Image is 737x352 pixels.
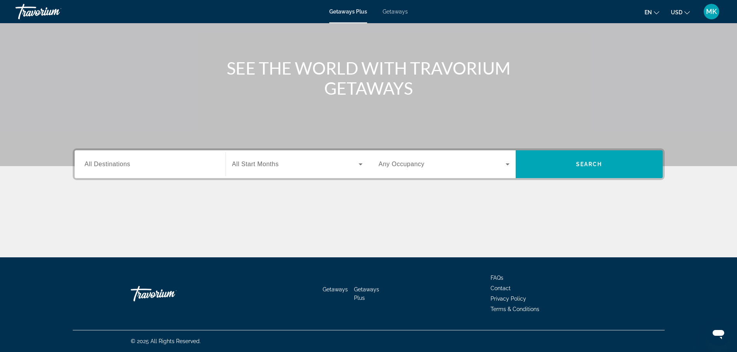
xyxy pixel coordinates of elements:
a: Contact [491,285,511,291]
button: Search [516,150,663,178]
iframe: Button to launch messaging window [706,321,731,346]
button: User Menu [701,3,722,20]
span: © 2025 All Rights Reserved. [131,338,201,344]
a: Privacy Policy [491,296,526,302]
a: Getaways Plus [329,9,367,15]
a: Getaways Plus [354,286,379,301]
span: Any Occupancy [379,161,425,167]
button: Change language [645,7,659,18]
a: FAQs [491,275,503,281]
span: All Start Months [232,161,279,167]
span: en [645,9,652,15]
span: MK [706,8,717,15]
span: USD [671,9,682,15]
a: Travorium [15,2,93,22]
h1: SEE THE WORLD WITH TRAVORIUM GETAWAYS [224,58,514,98]
a: Terms & Conditions [491,306,539,312]
a: Travorium [131,282,208,305]
button: Change currency [671,7,690,18]
a: Getaways [323,286,348,292]
span: All Destinations [85,161,130,167]
span: Search [576,161,602,167]
div: Search widget [75,150,663,178]
a: Getaways [383,9,408,15]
